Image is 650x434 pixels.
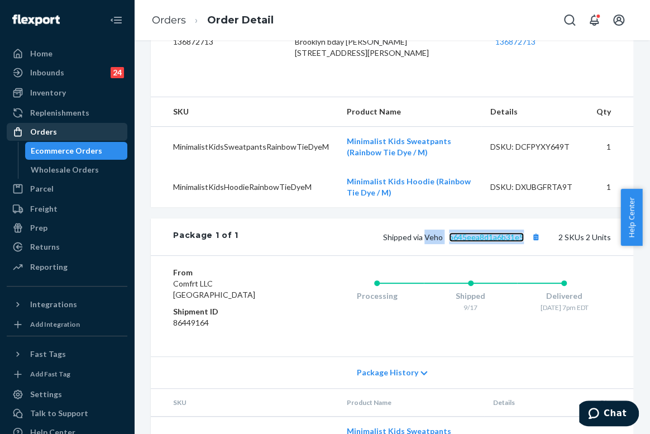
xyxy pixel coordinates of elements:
[7,84,127,102] a: Inventory
[7,200,127,218] a: Freight
[152,14,186,26] a: Orders
[7,123,127,141] a: Orders
[7,238,127,256] a: Returns
[207,14,274,26] a: Order Detail
[295,37,429,58] span: Brooklyn bday [PERSON_NAME] [STREET_ADDRESS][PERSON_NAME]
[517,303,611,312] div: [DATE] 7pm EDT
[173,317,285,328] dd: 86449164
[424,290,518,302] div: Shipped
[31,164,99,175] div: Wholesale Orders
[347,136,451,157] a: Minimalist Kids Sweatpants (Rainbow Tie Dye / M)
[25,161,128,179] a: Wholesale Orders
[238,230,611,244] div: 2 SKUs 2 Units
[30,389,62,400] div: Settings
[30,222,47,233] div: Prep
[608,9,630,31] button: Open account menu
[495,37,536,46] a: 136872713
[517,290,611,302] div: Delivered
[173,306,285,317] dt: Shipment ID
[7,295,127,313] button: Integrations
[31,145,102,156] div: Ecommerce Orders
[338,389,484,417] th: Product Name
[481,97,587,127] th: Details
[449,232,524,242] a: b645eea8d1a6b31e5
[587,126,633,167] td: 1
[30,48,52,59] div: Home
[558,9,581,31] button: Open Search Box
[151,126,338,167] td: MinimalistKidsSweatpantsRainbowTieDyeM
[620,189,642,246] button: Help Center
[490,182,579,193] div: DSKU: DXUBGFRTA9T
[7,64,127,82] a: Inbounds24
[579,400,639,428] iframe: Opens a widget where you can chat to one of our agents
[173,279,255,299] span: Comfrt LLC [GEOGRAPHIC_DATA]
[7,258,127,276] a: Reporting
[587,97,633,127] th: Qty
[587,167,633,207] td: 1
[383,232,543,242] span: Shipped via Veho
[151,97,338,127] th: SKU
[424,303,518,312] div: 9/17
[105,9,127,31] button: Close Navigation
[30,261,68,273] div: Reporting
[7,368,127,381] a: Add Fast Tag
[7,385,127,403] a: Settings
[30,299,77,310] div: Integrations
[30,67,64,78] div: Inbounds
[151,167,338,207] td: MinimalistKidsHoodieRainbowTieDyeM
[7,45,127,63] a: Home
[151,389,338,417] th: SKU
[30,349,66,360] div: Fast Tags
[7,104,127,122] a: Replenishments
[30,87,66,98] div: Inventory
[330,290,424,302] div: Processing
[7,219,127,237] a: Prep
[143,4,283,37] ol: breadcrumbs
[528,230,543,244] button: Copy tracking number
[30,203,58,214] div: Freight
[484,389,590,417] th: Details
[30,126,57,137] div: Orders
[7,345,127,363] button: Fast Tags
[490,141,579,152] div: DSKU: DCFPYXY649T
[30,241,60,252] div: Returns
[30,408,88,419] div: Talk to Support
[30,107,89,118] div: Replenishments
[30,319,80,329] div: Add Integration
[590,389,633,417] th: Qty
[12,15,60,26] img: Flexport logo
[25,142,128,160] a: Ecommerce Orders
[173,267,285,278] dt: From
[356,367,418,378] span: Package History
[7,180,127,198] a: Parcel
[173,36,277,47] dd: 136872713
[338,97,481,127] th: Product Name
[30,369,70,379] div: Add Fast Tag
[7,404,127,422] button: Talk to Support
[7,318,127,331] a: Add Integration
[347,177,471,197] a: Minimalist Kids Hoodie (Rainbow Tie Dye / M)
[583,9,605,31] button: Open notifications
[30,183,54,194] div: Parcel
[111,67,124,78] div: 24
[173,230,238,244] div: Package 1 of 1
